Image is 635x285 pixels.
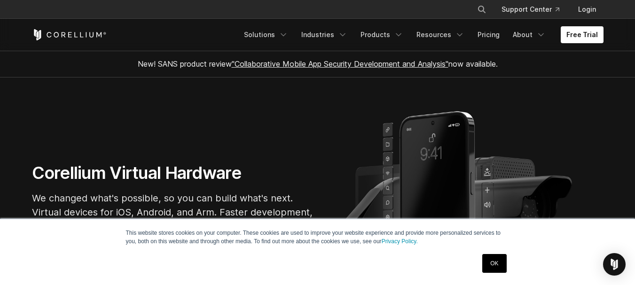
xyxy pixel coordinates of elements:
[466,1,604,18] div: Navigation Menu
[238,26,294,43] a: Solutions
[411,26,470,43] a: Resources
[32,191,314,233] p: We changed what's possible, so you can build what's next. Virtual devices for iOS, Android, and A...
[482,254,506,273] a: OK
[494,1,567,18] a: Support Center
[32,162,314,184] h1: Corellium Virtual Hardware
[355,26,409,43] a: Products
[473,1,490,18] button: Search
[296,26,353,43] a: Industries
[571,1,604,18] a: Login
[561,26,604,43] a: Free Trial
[232,59,448,69] a: "Collaborative Mobile App Security Development and Analysis"
[472,26,505,43] a: Pricing
[32,29,107,40] a: Corellium Home
[126,229,510,246] p: This website stores cookies on your computer. These cookies are used to improve your website expe...
[507,26,551,43] a: About
[382,238,418,245] a: Privacy Policy.
[603,253,626,276] div: Open Intercom Messenger
[138,59,498,69] span: New! SANS product review now available.
[238,26,604,43] div: Navigation Menu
